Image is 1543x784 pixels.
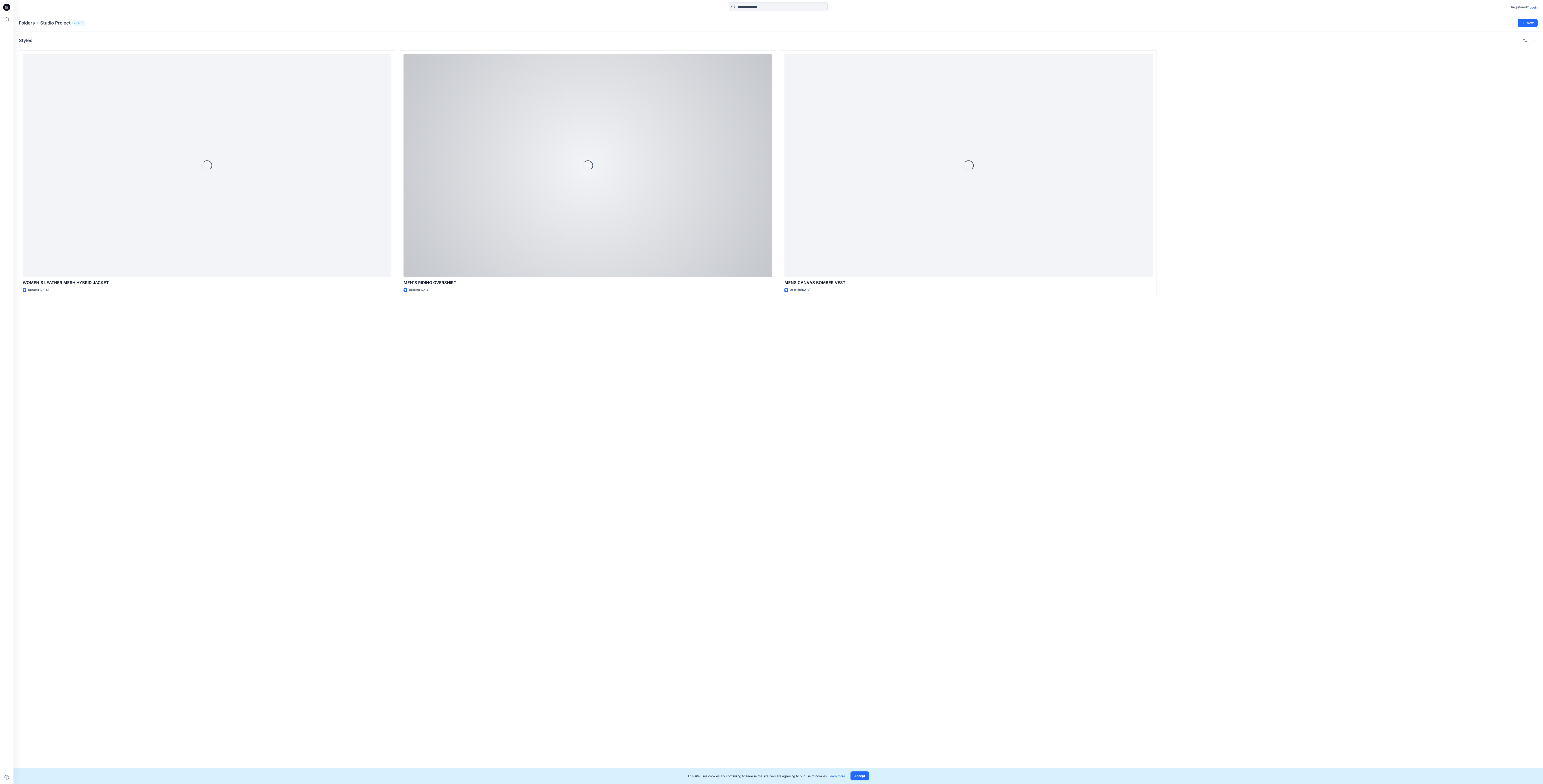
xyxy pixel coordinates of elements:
p: MEN'S RIDING OVERSHIRT [404,280,772,286]
button: 4 [72,20,85,26]
p: MENS CANVAS BOMBER VEST [784,280,1153,286]
p: Updated [DATE] [28,288,49,292]
p: This site uses cookies. By continuing to browse the site, you are agreeing to our use of cookies. [688,774,845,778]
p: Login [1530,5,1538,10]
button: Accept [850,771,869,780]
a: Folders [19,20,35,26]
p: 4 [78,20,80,25]
p: Studio Project [40,20,71,26]
p: Updated [DATE] [409,288,429,292]
h4: Styles [19,38,32,43]
a: Learn more [828,774,845,778]
p: WOMEN’S LEATHER MESH HYBRID JACKET [23,280,391,286]
p: Updated [DATE] [790,288,810,292]
p: Registered? [1511,4,1529,10]
button: New [1518,19,1538,27]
